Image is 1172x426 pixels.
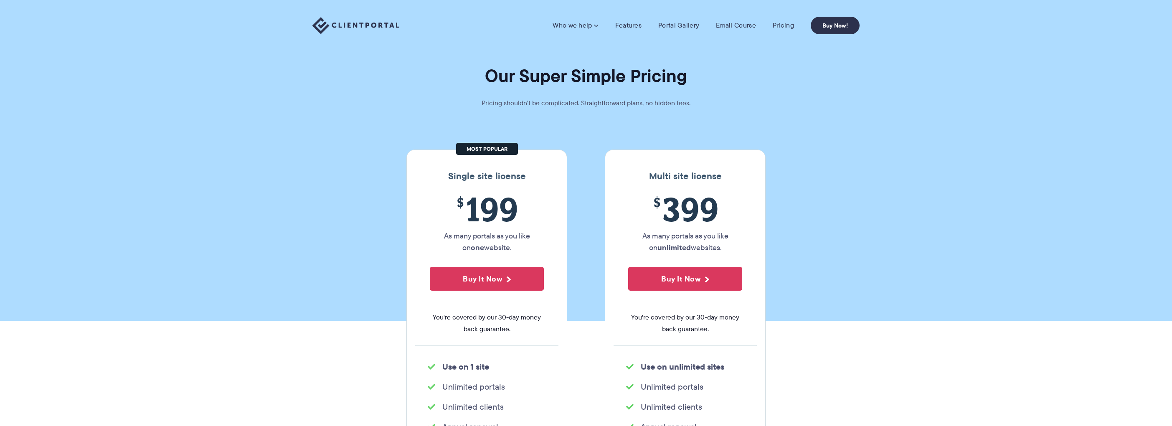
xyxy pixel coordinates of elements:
li: Unlimited clients [626,401,744,413]
strong: Use on unlimited sites [641,360,724,373]
h3: Multi site license [614,171,757,182]
li: Unlimited clients [428,401,546,413]
span: 199 [430,190,544,228]
li: Unlimited portals [428,381,546,393]
strong: unlimited [657,242,691,253]
span: You're covered by our 30-day money back guarantee. [628,312,742,335]
li: Unlimited portals [626,381,744,393]
button: Buy It Now [430,267,544,291]
a: Portal Gallery [658,21,699,30]
span: 399 [628,190,742,228]
strong: one [471,242,484,253]
p: Pricing shouldn't be complicated. Straightforward plans, no hidden fees. [461,97,711,109]
a: Buy Now! [811,17,860,34]
p: As many portals as you like on website. [430,230,544,254]
a: Pricing [773,21,794,30]
strong: Use on 1 site [442,360,489,373]
button: Buy It Now [628,267,742,291]
a: Email Course [716,21,756,30]
span: You're covered by our 30-day money back guarantee. [430,312,544,335]
a: Features [615,21,642,30]
h3: Single site license [415,171,558,182]
a: Who we help [553,21,598,30]
p: As many portals as you like on websites. [628,230,742,254]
